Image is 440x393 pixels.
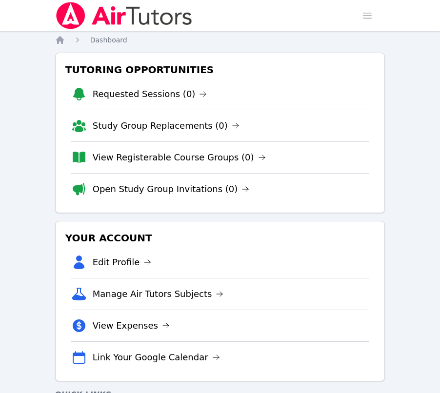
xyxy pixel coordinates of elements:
[93,319,170,333] a: View Expenses
[93,351,220,364] a: Link Your Google Calendar
[93,287,224,301] a: Manage Air Tutors Subjects
[63,229,377,247] h3: Your Account
[93,151,266,164] a: View Registerable Course Groups (0)
[93,255,152,269] a: Edit Profile
[90,35,127,45] a: Dashboard
[63,61,377,79] h3: Tutoring Opportunities
[93,119,240,133] a: Study Group Replacements (0)
[55,2,193,29] img: Air Tutors
[55,35,385,45] nav: Breadcrumb
[90,36,127,44] span: Dashboard
[93,182,250,196] a: Open Study Group Invitations (0)
[93,87,207,101] a: Requested Sessions (0)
